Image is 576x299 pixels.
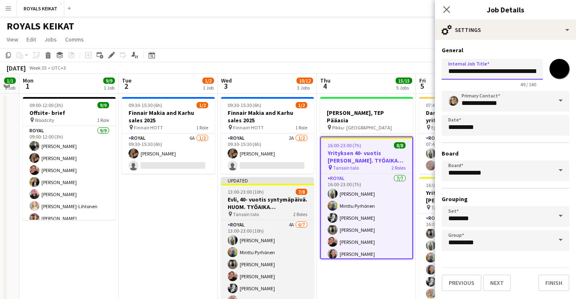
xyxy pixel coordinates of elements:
[104,85,114,91] div: 1 Job
[220,81,232,91] span: 3
[396,85,412,91] div: 5 Jobs
[51,65,66,71] div: UTC+3
[41,34,60,45] a: Jobs
[426,102,459,108] span: 07:45-11:45 (4h)
[197,102,208,108] span: 1/2
[221,77,232,84] span: Wed
[203,85,214,91] div: 1 Job
[23,97,116,220] app-job-card: 09:00-12:00 (3h)9/9Offsite- brief Woodcity1 RoleRoyal9/909:00-12:00 (3h)[PERSON_NAME][PERSON_NAME...
[23,34,39,45] a: Edit
[419,189,512,204] h3: Yrityksen 40- vuotis [PERSON_NAME]. TYÖAIKA VAHVISTAMATTA
[442,275,481,291] button: Previous
[27,36,36,43] span: Edit
[44,36,57,43] span: Jobs
[122,134,215,174] app-card-role: Royal6A1/209:30-15:30 (6h)[PERSON_NAME]
[122,77,131,84] span: Tue
[320,136,413,259] app-job-card: 16:00-23:00 (7h)8/8Yrityksen 40- vuotis [PERSON_NAME]. TYÖAIKA VAHVISTAMATTA Tanssin talo2 RolesR...
[320,109,413,124] h3: [PERSON_NAME], TEP Pääasia
[221,134,314,174] app-card-role: Royal2A1/209:30-15:30 (6h)[PERSON_NAME]
[293,211,307,217] span: 2 Roles
[129,102,162,108] span: 09:30-15:30 (6h)
[319,81,331,91] span: 4
[221,196,314,211] h3: Evli, 40- vuotis syntymäpäivä. HUOM. TYÖAIKA VAHVISTAMATTA
[514,81,543,88] span: 49 / 140
[431,124,493,131] span: Epicenter [GEOGRAPHIC_DATA]
[426,182,459,188] span: 16:00-23:00 (7h)
[321,149,412,164] h3: Yrityksen 40- vuotis [PERSON_NAME]. TYÖAIKA VAHVISTAMATTA
[22,81,34,91] span: 1
[396,78,412,84] span: 15/15
[122,109,215,124] h3: Finnair Makia and Karhu sales 2025
[296,102,307,108] span: 1/2
[391,165,406,171] span: 2 Roles
[419,109,512,124] h3: Danske Bank Akavalaiset yrittäjät lanseeraus 2025
[97,117,109,123] span: 1 Role
[328,142,361,148] span: 16:00-23:00 (7h)
[333,165,359,171] span: Tanssin talo
[419,97,512,174] app-job-card: 07:45-11:45 (4h)2/2Danske Bank Akavalaiset yrittäjät lanseeraus 2025 Epicenter [GEOGRAPHIC_DATA]1...
[320,77,331,84] span: Thu
[134,124,163,131] span: Finnair HOTT
[233,211,259,217] span: Tanssin talo
[196,124,208,131] span: 1 Role
[419,134,512,174] app-card-role: Royal2/207:45-11:45 (4h)[PERSON_NAME][PERSON_NAME]
[442,46,569,54] h3: General
[297,78,313,84] span: 10/12
[62,34,87,45] a: Comms
[7,64,26,72] div: [DATE]
[295,124,307,131] span: 1 Role
[23,126,116,250] app-card-role: Royal9/909:00-12:00 (3h)[PERSON_NAME][PERSON_NAME][PERSON_NAME][PERSON_NAME][PERSON_NAME][PERSON_...
[442,150,569,157] h3: Board
[228,189,264,195] span: 13:00-23:00 (10h)
[431,204,457,211] span: Tanssin talo
[7,20,74,32] h1: ROYALS KEIKAT
[17,0,64,17] button: ROYALS KEIKAT
[228,102,261,108] span: 09:30-15:30 (6h)
[418,81,426,91] span: 5
[4,78,16,84] span: 1/1
[483,275,511,291] button: Next
[221,177,314,184] div: Updated
[321,174,412,274] app-card-role: Royal7/716:00-23:00 (7h)[PERSON_NAME]Minttu Pyrhönen[PERSON_NAME][PERSON_NAME][PERSON_NAME][PERSO...
[320,97,413,133] app-job-card: [PERSON_NAME], TEP Pääasia Pikku- [GEOGRAPHIC_DATA]
[442,195,569,203] h3: Grouping
[121,81,131,91] span: 2
[65,36,84,43] span: Comms
[103,78,115,84] span: 9/9
[5,85,15,91] div: 1 Job
[394,142,406,148] span: 8/8
[23,77,34,84] span: Mon
[7,36,18,43] span: View
[35,117,54,123] span: Woodcity
[29,102,63,108] span: 09:00-12:00 (3h)
[233,124,264,131] span: Finnairr HOTT
[296,189,307,195] span: 7/8
[221,97,314,174] app-job-card: 09:30-15:30 (6h)1/2Finnair Makia and Karhu sales 2025 Finnairr HOTT1 RoleRoyal2A1/209:30-15:30 (6...
[332,124,392,131] span: Pikku- [GEOGRAPHIC_DATA]
[23,109,116,117] h3: Offsite- brief
[27,65,48,71] span: Week 35
[202,78,214,84] span: 1/2
[297,85,313,91] div: 3 Jobs
[435,4,576,15] h3: Job Details
[97,102,109,108] span: 9/9
[3,34,22,45] a: View
[221,109,314,124] h3: Finnair Makia and Karhu sales 2025
[435,20,576,40] div: Settings
[419,77,426,84] span: Fri
[538,275,569,291] button: Finish
[122,97,215,174] app-job-card: 09:30-15:30 (6h)1/2Finnair Makia and Karhu sales 2025 Finnair HOTT1 RoleRoyal6A1/209:30-15:30 (6h...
